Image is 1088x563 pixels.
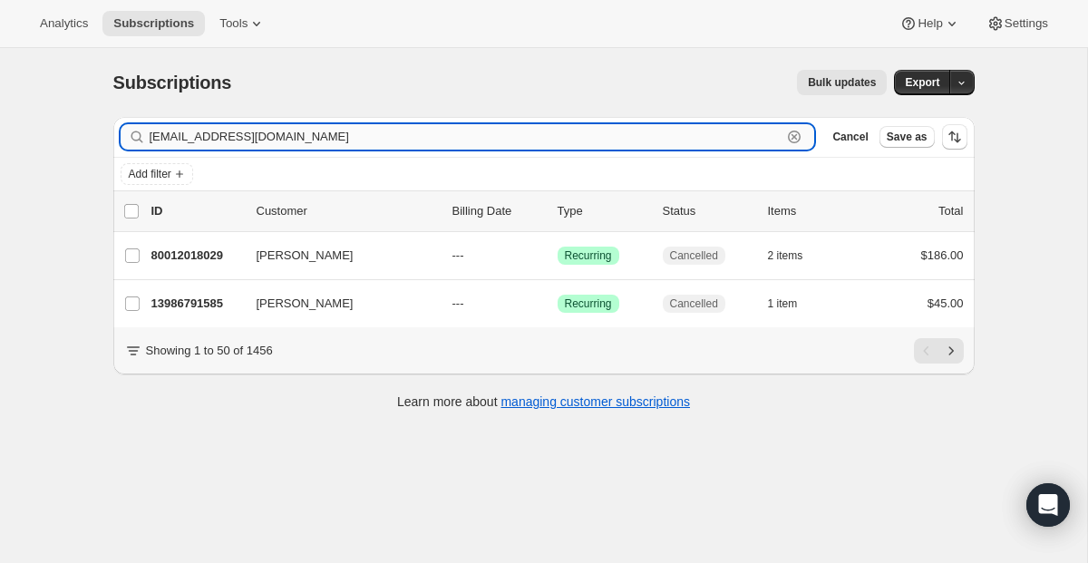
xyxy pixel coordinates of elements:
[1005,16,1048,31] span: Settings
[151,291,964,316] div: 13986791585[PERSON_NAME]---SuccessRecurringCancelled1 item$45.00
[257,202,438,220] p: Customer
[1026,483,1070,527] div: Open Intercom Messenger
[151,247,242,265] p: 80012018029
[768,291,818,316] button: 1 item
[918,16,942,31] span: Help
[219,16,248,31] span: Tools
[113,16,194,31] span: Subscriptions
[797,70,887,95] button: Bulk updates
[768,202,859,220] div: Items
[785,128,803,146] button: Clear
[257,247,354,265] span: [PERSON_NAME]
[452,248,464,262] span: ---
[129,167,171,181] span: Add filter
[914,338,964,364] nav: Pagination
[452,202,543,220] p: Billing Date
[246,289,427,318] button: [PERSON_NAME]
[938,338,964,364] button: Next
[565,296,612,311] span: Recurring
[257,295,354,313] span: [PERSON_NAME]
[663,202,753,220] p: Status
[928,296,964,310] span: $45.00
[832,130,868,144] span: Cancel
[246,241,427,270] button: [PERSON_NAME]
[921,248,964,262] span: $186.00
[565,248,612,263] span: Recurring
[146,342,273,360] p: Showing 1 to 50 of 1456
[151,202,242,220] p: ID
[150,124,782,150] input: Filter subscribers
[40,16,88,31] span: Analytics
[894,70,950,95] button: Export
[151,295,242,313] p: 13986791585
[121,163,193,185] button: Add filter
[209,11,277,36] button: Tools
[670,248,718,263] span: Cancelled
[397,393,690,411] p: Learn more about
[151,243,964,268] div: 80012018029[PERSON_NAME]---SuccessRecurringCancelled2 items$186.00
[102,11,205,36] button: Subscriptions
[942,124,967,150] button: Sort the results
[889,11,971,36] button: Help
[976,11,1059,36] button: Settings
[500,394,690,409] a: managing customer subscriptions
[558,202,648,220] div: Type
[151,202,964,220] div: IDCustomerBilling DateTypeStatusItemsTotal
[670,296,718,311] span: Cancelled
[879,126,935,148] button: Save as
[452,296,464,310] span: ---
[29,11,99,36] button: Analytics
[768,243,823,268] button: 2 items
[768,296,798,311] span: 1 item
[113,73,232,92] span: Subscriptions
[905,75,939,90] span: Export
[825,126,875,148] button: Cancel
[768,248,803,263] span: 2 items
[938,202,963,220] p: Total
[808,75,876,90] span: Bulk updates
[887,130,928,144] span: Save as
